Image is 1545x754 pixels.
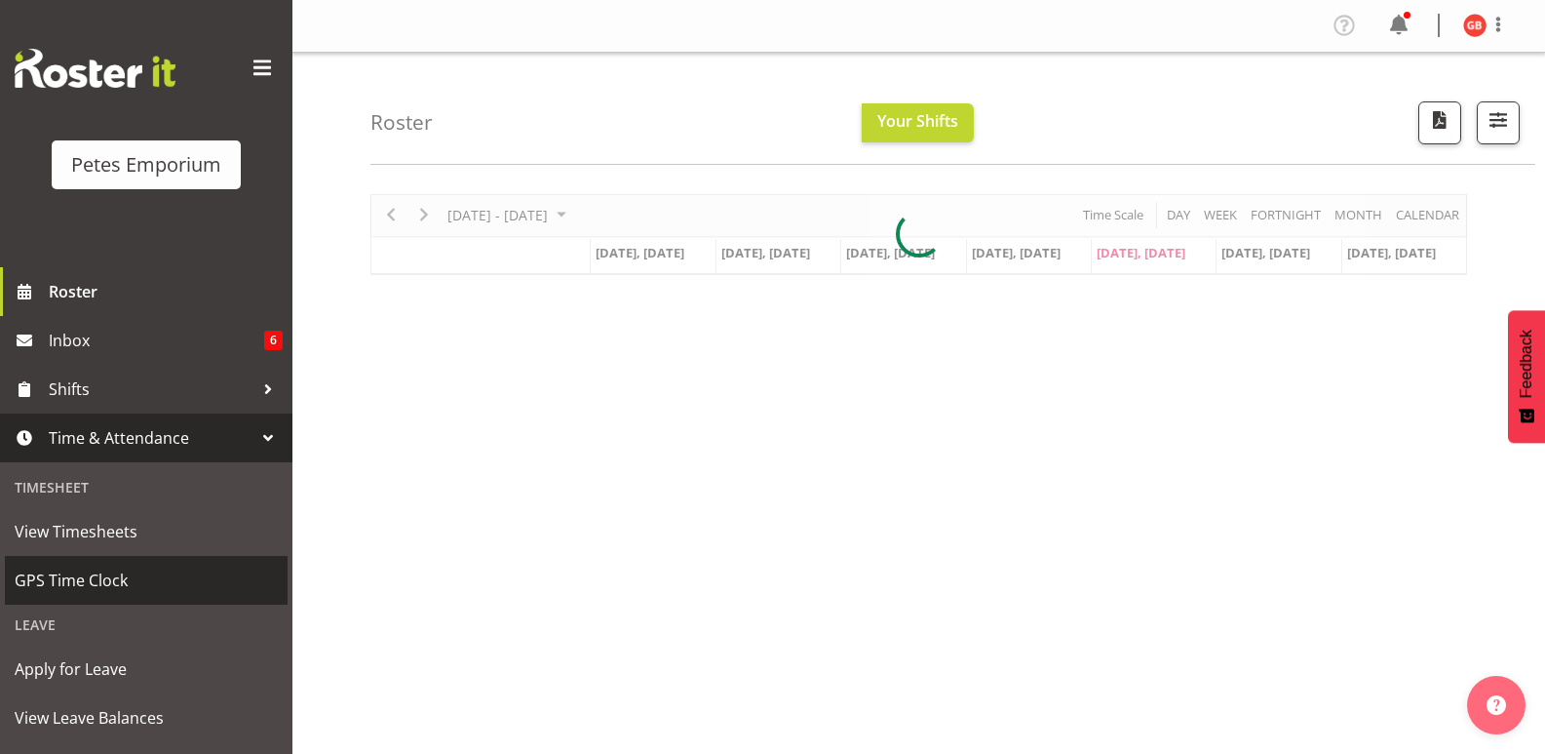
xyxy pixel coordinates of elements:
[15,517,278,546] span: View Timesheets
[5,507,288,556] a: View Timesheets
[5,645,288,694] a: Apply for Leave
[877,110,958,132] span: Your Shifts
[1508,310,1545,443] button: Feedback - Show survey
[71,150,221,179] div: Petes Emporium
[1487,695,1506,715] img: help-xxl-2.png
[49,326,264,355] span: Inbox
[15,655,278,684] span: Apply for Leave
[49,375,253,404] span: Shifts
[15,703,278,733] span: View Leave Balances
[862,103,974,142] button: Your Shifts
[370,111,433,134] h4: Roster
[5,605,288,645] div: Leave
[5,694,288,742] a: View Leave Balances
[1518,330,1535,398] span: Feedback
[264,331,283,350] span: 6
[1463,14,1487,37] img: gillian-byford11184.jpg
[5,556,288,605] a: GPS Time Clock
[15,566,278,595] span: GPS Time Clock
[1477,101,1520,144] button: Filter Shifts
[49,423,253,453] span: Time & Attendance
[1418,101,1461,144] button: Download a PDF of the roster according to the set date range.
[5,467,288,507] div: Timesheet
[49,277,283,306] span: Roster
[15,49,175,88] img: Rosterit website logo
